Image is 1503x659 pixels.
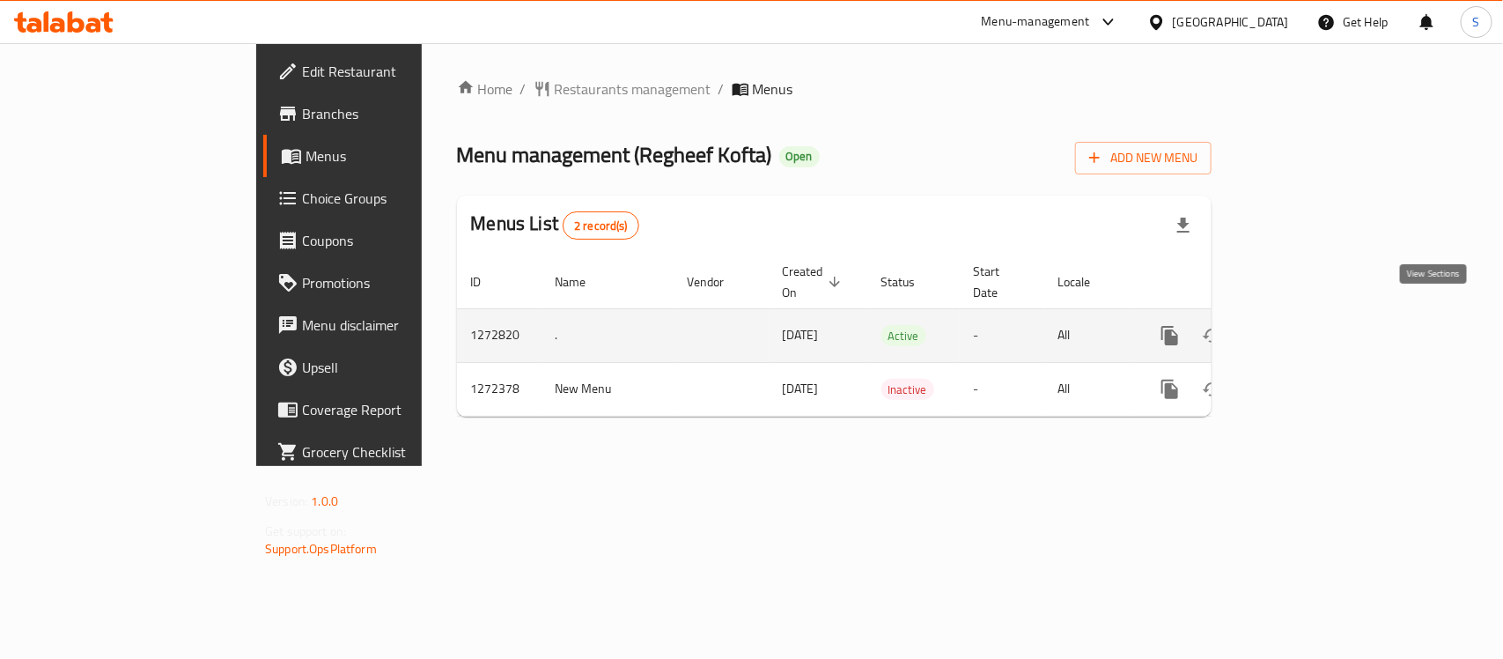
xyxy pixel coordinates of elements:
[881,380,934,400] span: Inactive
[1173,12,1289,32] div: [GEOGRAPHIC_DATA]
[542,362,674,416] td: New Menu
[263,262,507,304] a: Promotions
[302,357,493,378] span: Upsell
[974,261,1023,303] span: Start Date
[1135,255,1332,309] th: Actions
[753,78,793,100] span: Menus
[302,230,493,251] span: Coupons
[881,325,926,346] div: Active
[263,135,507,177] a: Menus
[1044,362,1135,416] td: All
[457,255,1332,417] table: enhanced table
[783,261,846,303] span: Created On
[1044,308,1135,362] td: All
[265,537,377,560] a: Support.OpsPlatform
[471,271,505,292] span: ID
[1089,147,1197,169] span: Add New Menu
[688,271,748,292] span: Vendor
[457,78,1212,100] nav: breadcrumb
[302,272,493,293] span: Promotions
[564,218,638,234] span: 2 record(s)
[779,146,820,167] div: Open
[534,78,711,100] a: Restaurants management
[263,431,507,473] a: Grocery Checklist
[265,520,346,543] span: Get support on:
[783,323,819,346] span: [DATE]
[542,308,674,362] td: .
[263,50,507,93] a: Edit Restaurant
[1075,142,1212,174] button: Add New Menu
[1473,12,1480,32] span: S
[960,308,1044,362] td: -
[783,377,819,400] span: [DATE]
[302,399,493,420] span: Coverage Report
[302,103,493,124] span: Branches
[718,78,725,100] li: /
[302,61,493,82] span: Edit Restaurant
[563,211,639,240] div: Total records count
[263,177,507,219] a: Choice Groups
[1058,271,1114,292] span: Locale
[1149,315,1191,357] button: more
[302,441,493,463] span: Grocery Checklist
[265,490,308,513] span: Version:
[302,315,493,336] span: Menu disclaimer
[960,362,1044,416] td: -
[306,145,493,167] span: Menus
[471,211,639,240] h2: Menus List
[302,188,493,209] span: Choice Groups
[263,93,507,135] a: Branches
[779,149,820,164] span: Open
[982,11,1090,33] div: Menu-management
[263,219,507,262] a: Coupons
[555,78,711,100] span: Restaurants management
[457,135,772,174] span: Menu management ( Regheef Kofta )
[263,304,507,346] a: Menu disclaimer
[263,346,507,389] a: Upsell
[1191,315,1234,357] button: Change Status
[556,271,609,292] span: Name
[311,490,338,513] span: 1.0.0
[520,78,527,100] li: /
[1149,368,1191,411] button: more
[1191,368,1234,411] button: Change Status
[881,326,926,346] span: Active
[881,271,939,292] span: Status
[263,389,507,431] a: Coverage Report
